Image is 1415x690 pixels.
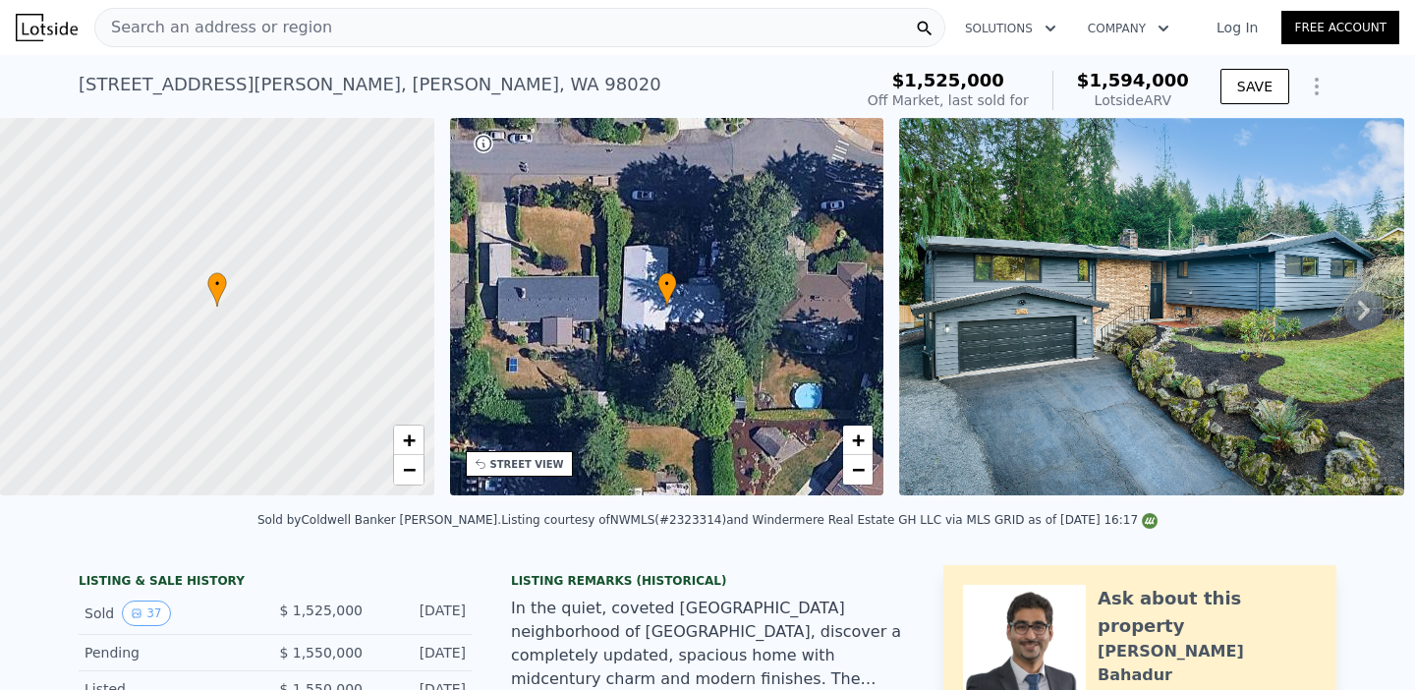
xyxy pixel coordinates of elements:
div: [DATE] [378,643,466,662]
a: Zoom out [394,455,424,485]
div: [DATE] [378,601,466,626]
div: LISTING & SALE HISTORY [79,573,472,593]
button: Solutions [949,11,1072,46]
button: Company [1072,11,1185,46]
span: $1,525,000 [892,70,1004,90]
div: Sold by Coldwell Banker [PERSON_NAME] . [257,513,501,527]
div: Off Market, last sold for [868,90,1029,110]
div: Ask about this property [1098,585,1317,640]
span: + [852,428,865,452]
span: $ 1,525,000 [279,603,363,618]
div: • [207,272,227,307]
span: $ 1,550,000 [279,645,363,661]
div: Pending [85,643,259,662]
span: $1,594,000 [1077,70,1189,90]
div: [STREET_ADDRESS][PERSON_NAME] , [PERSON_NAME] , WA 98020 [79,71,661,98]
span: − [852,457,865,482]
a: Zoom out [843,455,873,485]
img: Sale: 127226335 Parcel: 103665551 [899,118,1404,495]
a: Zoom in [843,426,873,455]
div: Sold [85,601,259,626]
span: Search an address or region [95,16,332,39]
div: • [657,272,677,307]
div: Listing Remarks (Historical) [511,573,904,589]
a: Free Account [1281,11,1399,44]
a: Log In [1193,18,1281,37]
span: + [402,428,415,452]
div: [PERSON_NAME] Bahadur [1098,640,1317,687]
div: STREET VIEW [490,457,564,472]
div: Listing courtesy of NWMLS (#2323314) and Windermere Real Estate GH LLC via MLS GRID as of [DATE] ... [501,513,1158,527]
span: • [657,275,677,293]
img: Lotside [16,14,78,41]
button: Show Options [1297,67,1336,106]
div: Lotside ARV [1077,90,1189,110]
button: SAVE [1220,69,1289,104]
button: View historical data [122,601,170,626]
img: NWMLS Logo [1142,513,1158,529]
span: • [207,275,227,293]
span: − [402,457,415,482]
a: Zoom in [394,426,424,455]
